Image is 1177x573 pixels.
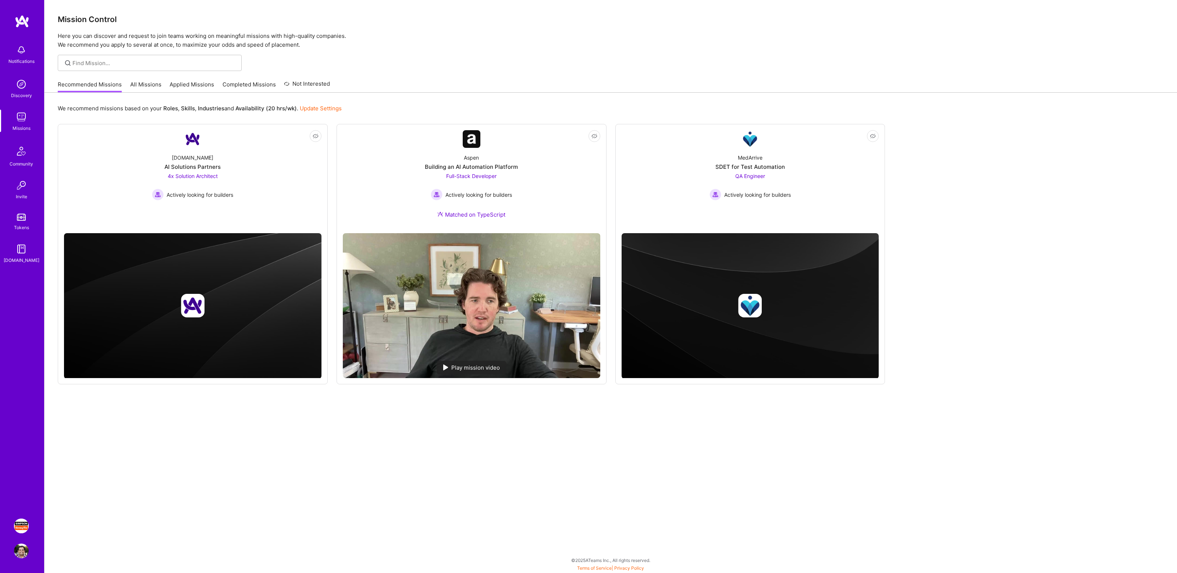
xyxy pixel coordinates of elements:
h3: Mission Control [58,15,1164,24]
img: play [443,364,448,370]
div: Matched on TypeScript [437,211,505,218]
img: Ateam Purple Icon [437,211,443,217]
b: Skills [181,105,195,112]
div: [DOMAIN_NAME] [4,256,39,264]
i: icon EyeClosed [591,133,597,139]
span: Full-Stack Developer [446,173,497,179]
a: Company LogoAspenBuilding an AI Automation PlatformFull-Stack Developer Actively looking for buil... [343,130,600,227]
span: Actively looking for builders [445,191,512,199]
div: [DOMAIN_NAME] [172,154,213,161]
i: icon EyeClosed [313,133,319,139]
span: QA Engineer [735,173,765,179]
span: Actively looking for builders [724,191,791,199]
img: Company logo [738,294,762,317]
img: cover [622,233,879,379]
div: © 2025 ATeams Inc., All rights reserved. [44,551,1177,569]
div: Play mission video [437,361,506,374]
div: Building an AI Automation Platform [425,163,518,171]
img: cover [64,233,321,379]
a: Not Interested [284,79,330,93]
b: Availability (20 hrs/wk) [235,105,297,112]
input: Find Mission... [72,59,236,67]
img: Company logo [181,294,205,317]
div: Invite [16,193,27,200]
span: | [577,565,644,571]
img: Community [13,142,30,160]
div: Community [10,160,33,168]
div: Missions [13,124,31,132]
span: 4x Solution Architect [168,173,218,179]
a: Privacy Policy [614,565,644,571]
img: logo [15,15,29,28]
img: bell [14,43,29,57]
div: Aspen [464,154,479,161]
img: guide book [14,242,29,256]
a: User Avatar [12,544,31,558]
div: MedArrive [738,154,762,161]
div: Notifications [8,57,35,65]
div: Discovery [11,92,32,99]
a: Applied Missions [170,81,214,93]
img: Company Logo [463,130,480,148]
b: Roles [163,105,178,112]
img: tokens [17,214,26,221]
div: Tokens [14,224,29,231]
a: All Missions [130,81,161,93]
b: Industries [198,105,224,112]
img: Company Logo [741,130,759,148]
i: icon EyeClosed [870,133,876,139]
div: SDET for Test Automation [715,163,785,171]
a: Completed Missions [223,81,276,93]
p: We recommend missions based on your , , and . [58,104,342,112]
img: User Avatar [14,544,29,558]
img: discovery [14,77,29,92]
img: No Mission [343,233,600,378]
img: Actively looking for builders [431,189,442,200]
img: Actively looking for builders [710,189,721,200]
a: Simpson Strong-Tie: Product Manager [12,519,31,533]
div: AI Solutions Partners [164,163,221,171]
a: Recommended Missions [58,81,122,93]
span: Actively looking for builders [167,191,233,199]
img: Simpson Strong-Tie: Product Manager [14,519,29,533]
a: Update Settings [300,105,342,112]
img: Invite [14,178,29,193]
img: Actively looking for builders [152,189,164,200]
img: teamwork [14,110,29,124]
a: Terms of Service [577,565,612,571]
a: Company LogoMedArriveSDET for Test AutomationQA Engineer Actively looking for buildersActively lo... [622,130,879,227]
p: Here you can discover and request to join teams working on meaningful missions with high-quality ... [58,32,1164,49]
a: Company Logo[DOMAIN_NAME]AI Solutions Partners4x Solution Architect Actively looking for builders... [64,130,321,227]
i: icon SearchGrey [64,59,72,67]
img: Company Logo [184,130,202,148]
